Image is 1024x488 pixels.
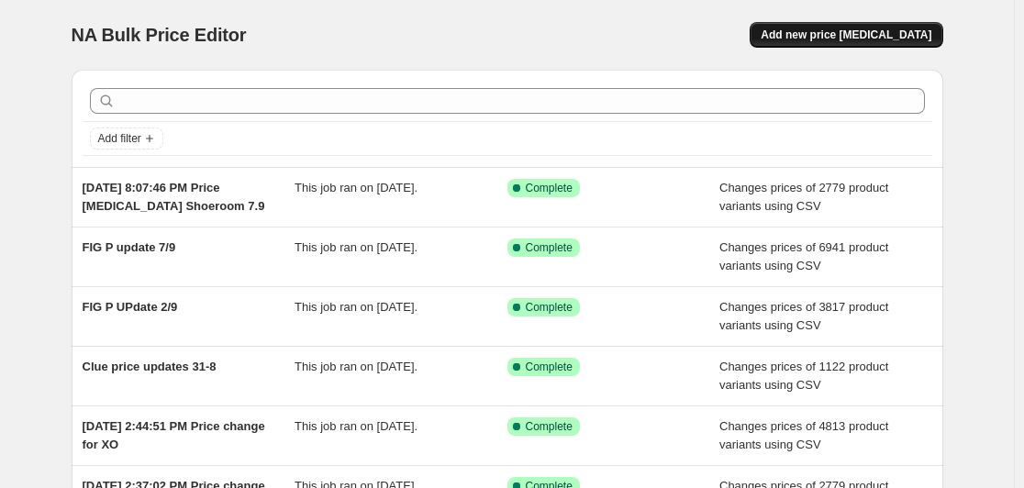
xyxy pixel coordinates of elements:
button: Add filter [90,128,163,150]
span: This job ran on [DATE]. [295,300,417,314]
span: Changes prices of 2779 product variants using CSV [719,181,888,213]
span: This job ran on [DATE]. [295,360,417,373]
span: Add filter [98,131,141,146]
span: Changes prices of 4813 product variants using CSV [719,419,888,451]
span: Changes prices of 3817 product variants using CSV [719,300,888,332]
span: This job ran on [DATE]. [295,240,417,254]
span: FIG P UPdate 2/9 [83,300,178,314]
span: [DATE] 2:44:51 PM Price change for XO [83,419,265,451]
span: Complete [526,300,573,315]
span: FIG P update 7/9 [83,240,176,254]
span: Complete [526,360,573,374]
span: [DATE] 8:07:46 PM Price [MEDICAL_DATA] Shoeroom 7.9 [83,181,265,213]
span: This job ran on [DATE]. [295,419,417,433]
span: Changes prices of 1122 product variants using CSV [719,360,888,392]
span: Clue price updates 31-8 [83,360,217,373]
button: Add new price [MEDICAL_DATA] [750,22,942,48]
span: NA Bulk Price Editor [72,25,247,45]
span: Complete [526,181,573,195]
span: Complete [526,240,573,255]
span: Complete [526,419,573,434]
span: Changes prices of 6941 product variants using CSV [719,240,888,272]
span: Add new price [MEDICAL_DATA] [761,28,931,42]
span: This job ran on [DATE]. [295,181,417,194]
